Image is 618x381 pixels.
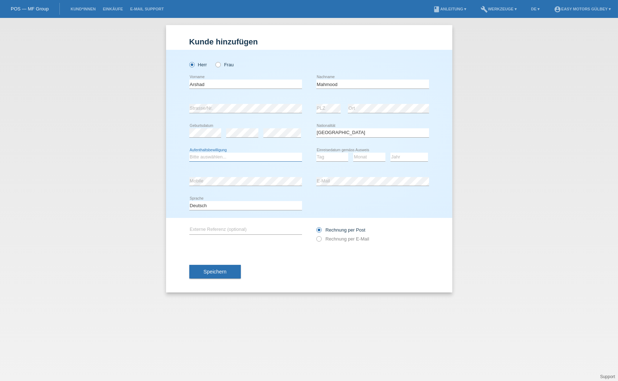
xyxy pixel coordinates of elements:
[204,269,227,275] span: Speichern
[127,7,167,11] a: E-Mail Support
[67,7,99,11] a: Kund*innen
[527,7,543,11] a: DE ▾
[600,374,615,379] a: Support
[554,6,561,13] i: account_circle
[316,236,321,245] input: Rechnung per E-Mail
[189,62,207,67] label: Herr
[11,6,49,11] a: POS — MF Group
[316,227,321,236] input: Rechnung per Post
[215,62,234,67] label: Frau
[189,62,194,67] input: Herr
[481,6,488,13] i: build
[429,7,470,11] a: bookAnleitung ▾
[189,37,429,46] h1: Kunde hinzufügen
[316,227,365,233] label: Rechnung per Post
[550,7,614,11] a: account_circleEasy Motors Gülbey ▾
[316,236,369,242] label: Rechnung per E-Mail
[433,6,440,13] i: book
[99,7,126,11] a: Einkäufe
[477,7,520,11] a: buildWerkzeuge ▾
[215,62,220,67] input: Frau
[189,265,241,278] button: Speichern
